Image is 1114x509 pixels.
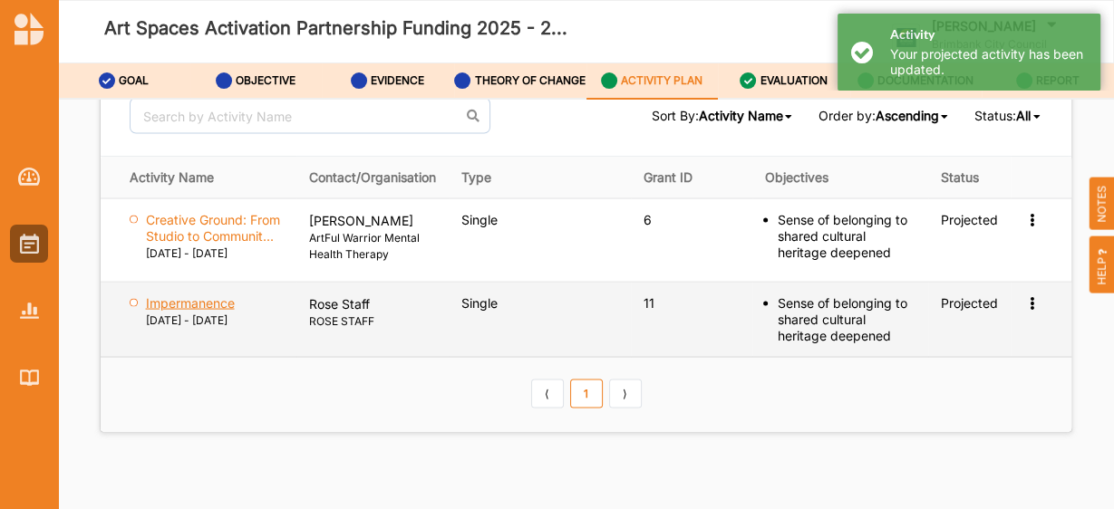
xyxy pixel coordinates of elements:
a: Next item [609,379,642,408]
th: Type [449,156,631,198]
label: ROSE STAFF [309,312,436,329]
img: Dashboard [18,168,41,186]
p: [PERSON_NAME] [309,211,436,229]
label: EVIDENCE [371,73,424,88]
div: Projected [941,294,998,311]
span: Objectives [765,168,828,184]
a: 1 [570,379,603,408]
div: 11 [644,294,740,311]
div: Sense of belonging to shared cultural heritage deepened [778,294,915,343]
span: Single [461,211,498,226]
span: Status: [974,106,1042,123]
label: EVALUATION [760,73,828,88]
input: Search by Activity Name [130,97,490,133]
div: Your projected activity has been updated. [890,47,1087,78]
span: Sort By: [652,106,795,123]
span: Activity Name [130,168,214,184]
label: Impermanence [146,294,235,311]
a: Activities [10,225,48,263]
label: [DATE] - [DATE] [146,245,228,261]
label: THEORY OF CHANGE [474,73,585,88]
img: Library [20,370,39,385]
span: All [1016,107,1031,122]
a: Reports [10,292,48,330]
div: Pagination Navigation [528,379,644,409]
p: Rose Staff [309,294,436,312]
label: ACTIVITY PLAN [621,73,702,88]
a: Library [10,359,48,397]
label: ArtFul Warrior Mental Health Therapy [309,229,436,262]
img: Reports [20,303,39,318]
img: Activities [20,234,39,254]
span: Ascending [876,107,939,122]
div: Sense of belonging to shared cultural heritage deepened [778,211,915,260]
a: Dashboard [10,158,48,196]
span: Activity Name [699,107,783,122]
a: Previous item [531,379,564,408]
span: Single [461,294,498,310]
img: logo [15,13,44,45]
label: [DATE] - [DATE] [146,312,228,328]
div: 6 [644,211,740,227]
div: Projected [941,211,998,227]
span: Contact/Organisation [309,168,436,184]
h4: Activity [890,27,1087,43]
label: GOAL [119,73,149,88]
label: Creative Ground: From Studio to Communit... [146,211,284,244]
span: Status [941,168,979,184]
span: Grant ID [644,168,693,184]
span: Order by: [819,106,951,123]
label: OBJECTIVE [236,73,295,88]
label: Art Spaces Activation Partnership Funding 2025 - 2... [104,14,567,43]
